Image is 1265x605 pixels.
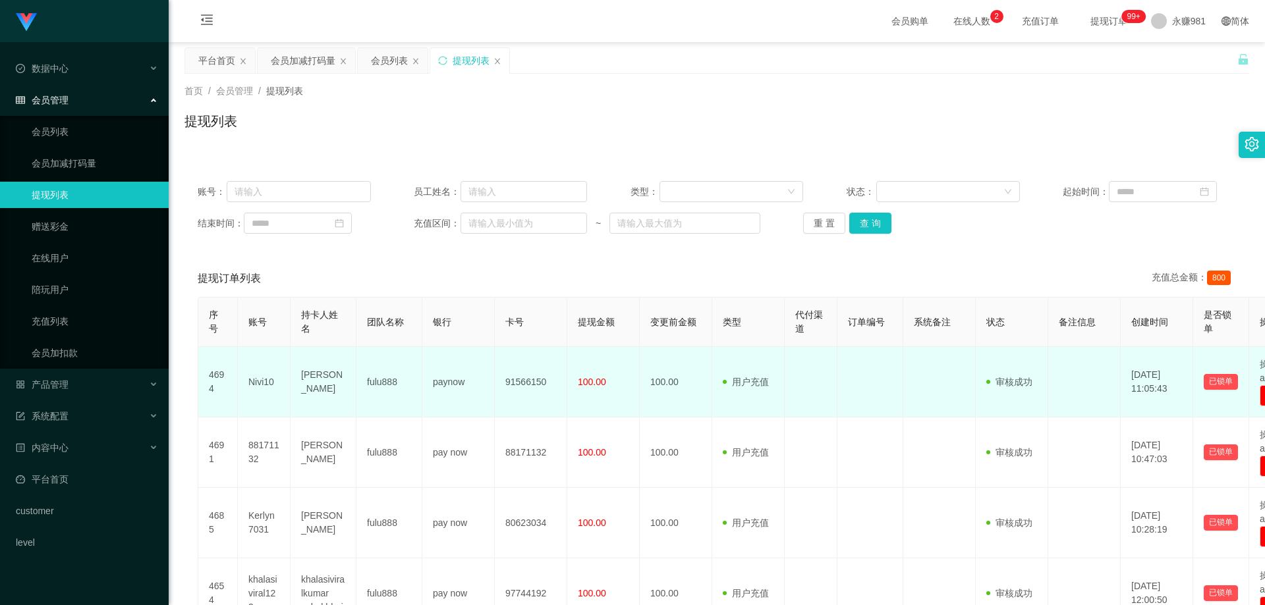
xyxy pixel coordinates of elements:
span: 提现订单列表 [198,271,261,286]
i: 图标: unlock [1237,53,1249,65]
td: pay now [422,488,495,558]
div: 会员列表 [371,48,408,73]
sup: 287 [1121,10,1145,23]
td: [PERSON_NAME] [291,417,356,488]
span: 状态： [847,185,876,199]
span: 审核成功 [986,447,1032,458]
button: 查 询 [849,213,891,234]
i: 图标: global [1222,16,1231,26]
span: 提现金额 [578,317,615,327]
span: 产品管理 [16,379,69,390]
span: 在线人数 [947,16,997,26]
i: 图标: calendar [1200,187,1209,196]
td: 4691 [198,417,238,488]
td: pay now [422,417,495,488]
span: 创建时间 [1131,317,1168,327]
button: 已锁单 [1204,374,1238,390]
td: [PERSON_NAME] [291,347,356,417]
i: 图标: close [412,57,420,65]
span: 100.00 [578,377,606,387]
td: 100.00 [640,347,712,417]
a: 会员列表 [32,118,158,145]
td: [DATE] 11:05:43 [1121,347,1193,417]
td: 88171132 [495,417,567,488]
span: 首页 [184,86,203,96]
span: 结束时间： [198,217,244,230]
i: 图标: table [16,95,25,105]
span: 提现订单 [1084,16,1134,26]
input: 请输入最小值为 [461,213,587,234]
i: 图标: calendar [335,219,344,228]
span: 100.00 [578,447,606,458]
img: logo.9652507e.png [16,13,37,32]
td: 91566150 [495,347,567,417]
i: 图标: check-circle-o [16,64,25,73]
span: 充值订单 [1015,16,1065,26]
td: 88171132 [238,417,291,488]
a: 图标: dashboard平台首页 [16,466,158,492]
i: 图标: sync [438,56,447,65]
span: 800 [1207,271,1231,285]
span: 类型： [631,185,660,199]
td: 4694 [198,347,238,417]
td: 4685 [198,488,238,558]
div: 平台首页 [198,48,235,73]
span: 用户充值 [723,377,769,387]
span: 起始时间： [1063,185,1109,199]
i: 图标: setting [1245,137,1259,151]
td: paynow [422,347,495,417]
i: 图标: close [239,57,247,65]
span: 审核成功 [986,377,1032,387]
span: 100.00 [578,517,606,528]
h1: 提现列表 [184,111,237,131]
span: 序号 [209,309,218,334]
td: fulu888 [356,488,422,558]
span: 账号： [198,185,227,199]
td: fulu888 [356,347,422,417]
a: 陪玩用户 [32,276,158,303]
td: 100.00 [640,488,712,558]
a: 会员加扣款 [32,340,158,366]
div: 充值总金额： [1152,271,1236,286]
i: 图标: down [787,188,795,197]
span: / [258,86,261,96]
td: fulu888 [356,417,422,488]
a: 提现列表 [32,182,158,208]
span: 账号 [248,317,267,327]
input: 请输入 [227,181,371,202]
span: 员工姓名： [414,185,460,199]
td: 100.00 [640,417,712,488]
span: 系统配置 [16,411,69,421]
i: 图标: menu-fold [184,1,229,43]
a: 充值列表 [32,308,158,334]
button: 已锁单 [1204,515,1238,531]
span: 会员管理 [16,95,69,105]
span: / [208,86,211,96]
sup: 2 [990,10,1003,23]
span: 用户充值 [723,588,769,598]
div: 提现列表 [453,48,490,73]
span: 类型 [723,317,741,327]
span: 审核成功 [986,588,1032,598]
a: 在线用户 [32,245,158,271]
input: 请输入 [461,181,587,202]
span: 内容中心 [16,442,69,453]
span: 银行 [433,317,451,327]
span: 持卡人姓名 [301,309,338,334]
span: ~ [587,217,609,230]
span: 提现列表 [266,86,303,96]
div: 会员加减打码量 [271,48,335,73]
span: 变更前金额 [650,317,696,327]
span: 备注信息 [1059,317,1096,327]
td: [DATE] 10:28:19 [1121,488,1193,558]
td: Kerlyn7031 [238,488,291,558]
span: 会员管理 [216,86,253,96]
span: 用户充值 [723,517,769,528]
i: 图标: form [16,411,25,421]
span: 是否锁单 [1204,309,1231,334]
i: 图标: close [493,57,501,65]
span: 用户充值 [723,447,769,458]
span: 状态 [986,317,1005,327]
i: 图标: close [339,57,347,65]
span: 100.00 [578,588,606,598]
